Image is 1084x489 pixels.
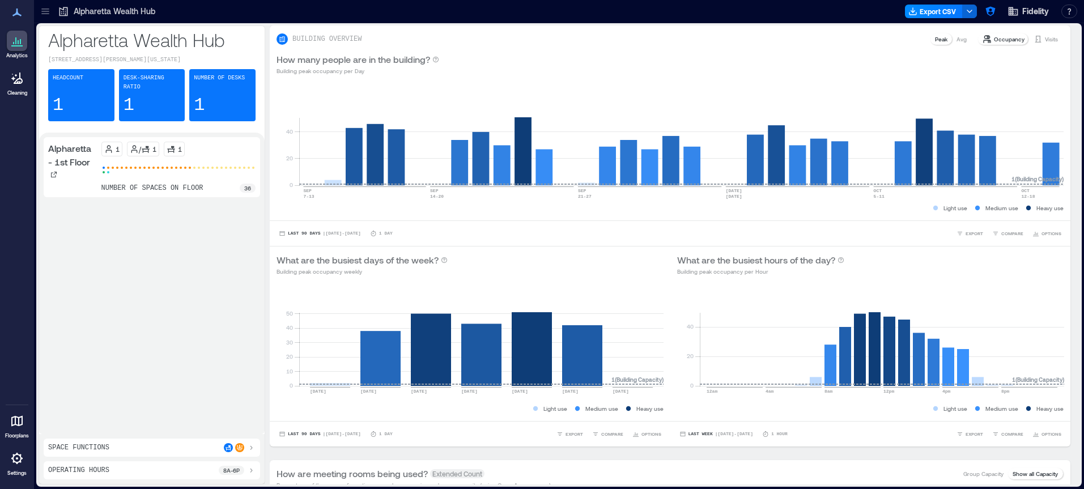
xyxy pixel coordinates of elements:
[379,431,393,437] p: 1 Day
[74,6,155,17] p: Alpharetta Wealth Hub
[286,324,293,331] tspan: 40
[1004,2,1052,20] button: Fidelity
[824,389,833,394] text: 8am
[6,52,28,59] p: Analytics
[194,74,245,83] p: Number of Desks
[277,428,363,440] button: Last 90 Days |[DATE]-[DATE]
[935,35,947,44] p: Peak
[101,184,203,193] p: number of spaces on floor
[139,144,141,154] p: /
[726,194,742,199] text: [DATE]
[1030,228,1064,239] button: OPTIONS
[277,253,439,267] p: What are the busiest days of the week?
[1042,230,1061,237] span: OPTIONS
[3,27,31,62] a: Analytics
[726,188,742,193] text: [DATE]
[5,432,29,439] p: Floorplans
[1030,428,1064,440] button: OPTIONS
[613,389,629,394] text: [DATE]
[53,74,83,83] p: Headcount
[601,431,623,437] span: COMPARE
[152,144,156,154] p: 1
[461,389,478,394] text: [DATE]
[1022,6,1049,17] span: Fidelity
[1045,35,1058,44] p: Visits
[277,228,363,239] button: Last 90 Days |[DATE]-[DATE]
[1001,389,1010,394] text: 8pm
[48,466,109,475] p: Operating Hours
[277,467,428,481] p: How are meeting rooms being used?
[636,404,664,413] p: Heavy use
[1013,469,1058,478] p: Show all Capacity
[48,28,256,51] p: Alpharetta Wealth Hub
[286,155,293,161] tspan: 20
[430,188,439,193] text: SEP
[707,389,717,394] text: 12am
[943,404,967,413] p: Light use
[277,53,430,66] p: How many people are in the building?
[430,469,484,478] span: Extended Count
[277,267,448,276] p: Building peak occupancy weekly
[585,404,618,413] p: Medium use
[905,5,963,18] button: Export CSV
[1021,188,1030,193] text: OCT
[566,431,583,437] span: EXPORT
[766,389,774,394] text: 4am
[3,445,31,480] a: Settings
[1036,404,1064,413] p: Heavy use
[7,90,27,96] p: Cleaning
[994,35,1025,44] p: Occupancy
[630,428,664,440] button: OPTIONS
[194,94,205,117] p: 1
[966,431,983,437] span: EXPORT
[303,188,312,193] text: SEP
[3,65,31,100] a: Cleaning
[686,352,693,359] tspan: 20
[303,194,314,199] text: 7-13
[1001,431,1023,437] span: COMPARE
[290,181,293,188] tspan: 0
[874,188,882,193] text: OCT
[286,310,293,317] tspan: 50
[286,128,293,135] tspan: 40
[292,35,362,44] p: BUILDING OVERVIEW
[963,469,1004,478] p: Group Capacity
[53,94,63,117] p: 1
[966,230,983,237] span: EXPORT
[883,389,894,394] text: 12pm
[990,228,1026,239] button: COMPARE
[178,144,182,154] p: 1
[512,389,528,394] text: [DATE]
[690,382,693,389] tspan: 0
[48,56,256,65] p: [STREET_ADDRESS][PERSON_NAME][US_STATE]
[543,404,567,413] p: Light use
[942,389,951,394] text: 4pm
[2,407,32,443] a: Floorplans
[244,184,251,193] p: 36
[641,431,661,437] span: OPTIONS
[430,194,444,199] text: 14-20
[360,389,377,394] text: [DATE]
[310,389,326,394] text: [DATE]
[985,404,1018,413] p: Medium use
[686,323,693,330] tspan: 40
[124,94,134,117] p: 1
[1036,203,1064,212] p: Heavy use
[677,428,755,440] button: Last Week |[DATE]-[DATE]
[277,66,439,75] p: Building peak occupancy per Day
[985,203,1018,212] p: Medium use
[771,431,788,437] p: 1 Hour
[578,188,586,193] text: SEP
[943,203,967,212] p: Light use
[677,267,844,276] p: Building peak occupancy per Hour
[286,353,293,360] tspan: 20
[1042,431,1061,437] span: OPTIONS
[954,228,985,239] button: EXPORT
[223,466,240,475] p: 8a - 6p
[48,443,109,452] p: Space Functions
[379,230,393,237] p: 1 Day
[116,144,120,154] p: 1
[954,428,985,440] button: EXPORT
[290,382,293,389] tspan: 0
[286,368,293,375] tspan: 10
